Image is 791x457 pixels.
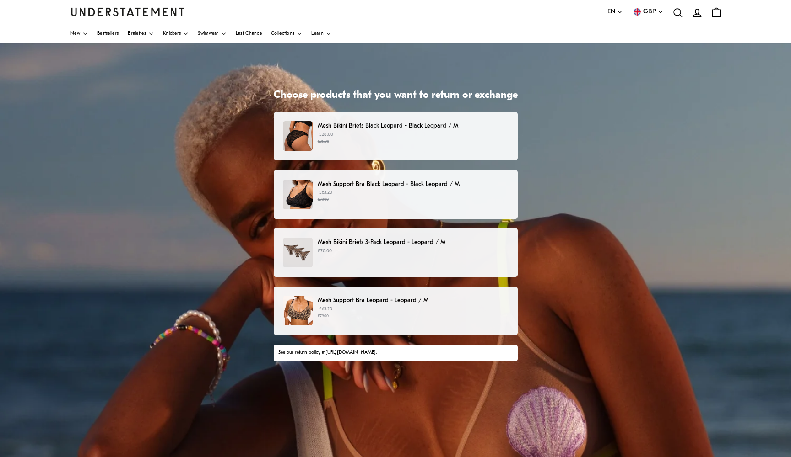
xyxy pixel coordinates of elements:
p: £70.00 [318,248,508,255]
strike: £79.00 [318,314,329,318]
span: Swimwear [198,32,218,36]
p: Mesh Bikini Briefs Black Leopard - Black Leopard / M [318,121,508,131]
p: Mesh Support Bra Leopard - Leopard / M [318,296,508,305]
h1: Choose products that you want to return or exchange [274,89,518,102]
p: £63.20 [318,306,508,319]
strike: £35.00 [318,139,329,143]
img: mesh-support-plus-black-leopard-393.jpg [283,180,313,209]
span: Collections [271,32,294,36]
button: GBP [632,7,664,17]
a: Understatement Homepage [70,8,185,16]
a: [URL][DOMAIN_NAME] [325,350,376,355]
span: New [70,32,80,36]
img: 34_02003886-4d24-43e4-be8a-9f669a7db11e.jpg [283,296,313,325]
div: See our return policy at . [278,349,513,356]
a: Last Chance [236,24,262,43]
span: Learn [311,32,324,36]
img: mesh-bikini-briefs-wild-polish-34269154181285.jpg [283,121,313,151]
a: Bestsellers [97,24,119,43]
a: Learn [311,24,331,43]
span: EN [607,7,615,17]
a: Collections [271,24,302,43]
p: Mesh Bikini Briefs 3-Pack Leopard - Leopard / M [318,238,508,247]
p: £28.00 [318,131,508,145]
a: New [70,24,88,43]
p: Mesh Support Bra Black Leopard - Black Leopard / M [318,180,508,189]
span: Last Chance [236,32,262,36]
img: 4_1_fd42d285-9872-42b9-af11-0703958ad7cb.jpg [283,238,313,267]
a: Swimwear [198,24,226,43]
span: Bralettes [128,32,146,36]
p: £63.20 [318,189,508,203]
strike: £79.00 [318,197,329,202]
a: Bralettes [128,24,154,43]
span: GBP [643,7,656,17]
button: EN [607,7,623,17]
a: Knickers [163,24,189,43]
span: Bestsellers [97,32,119,36]
span: Knickers [163,32,181,36]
